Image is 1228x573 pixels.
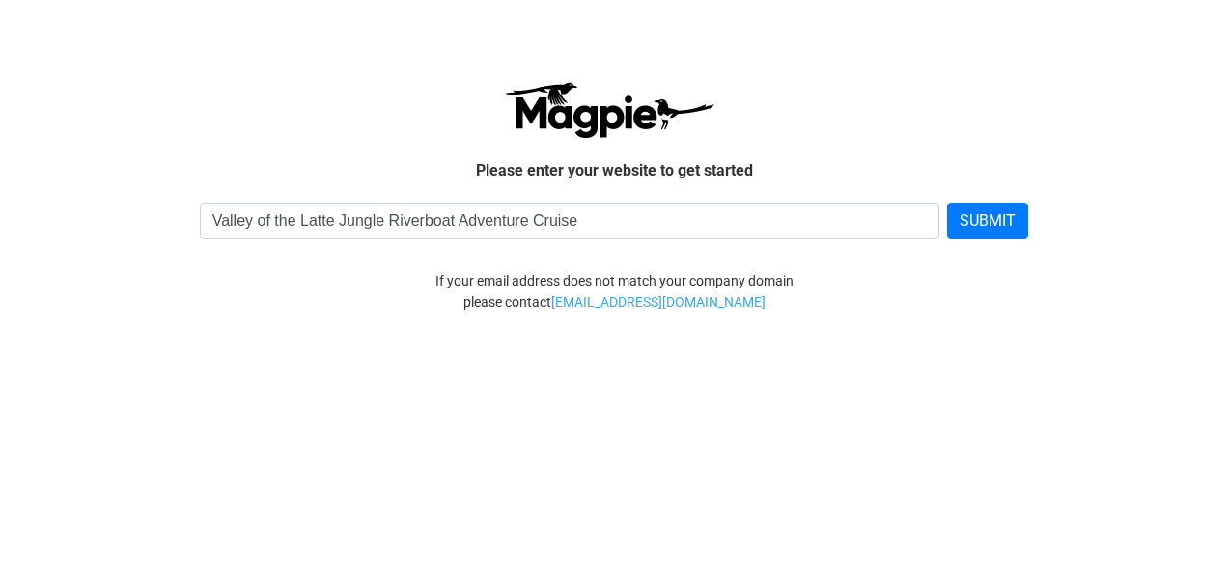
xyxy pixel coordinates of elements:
[59,291,1169,313] div: please contact
[73,158,1155,183] p: Please enter your website to get started
[59,270,1169,291] div: If your email address does not match your company domain
[551,291,766,313] a: [EMAIL_ADDRESS][DOMAIN_NAME]
[947,203,1028,239] button: SUBMIT
[500,81,717,139] img: logo-ab69f6fb50320c5b225c76a69d11143b.png
[200,203,940,239] input: Enter company website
